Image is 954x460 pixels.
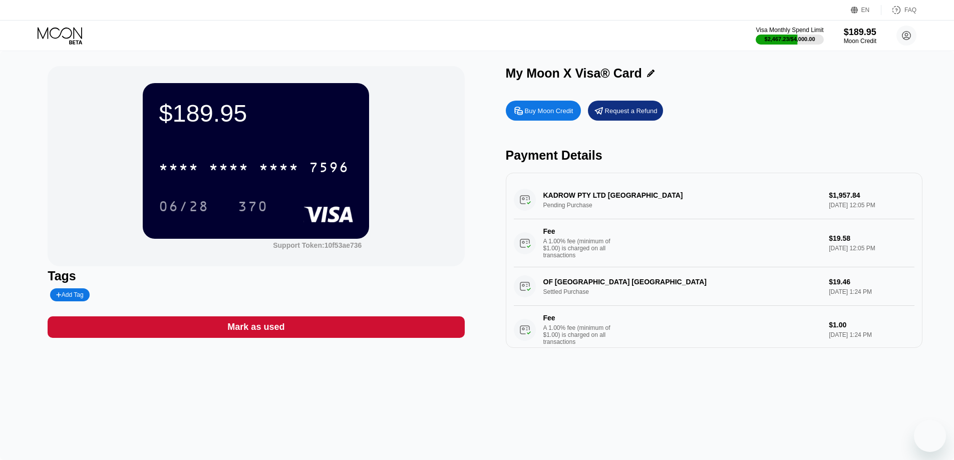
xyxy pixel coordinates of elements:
[506,148,922,163] div: Payment Details
[273,241,362,249] div: Support Token:10f53ae736
[844,38,876,45] div: Moon Credit
[844,27,876,38] div: $189.95
[861,7,870,14] div: EN
[851,5,881,15] div: EN
[756,27,823,34] div: Visa Monthly Spend Limit
[514,306,914,354] div: FeeA 1.00% fee (minimum of $1.00) is charged on all transactions$1.00[DATE] 1:24 PM
[506,66,642,81] div: My Moon X Visa® Card
[543,227,613,235] div: Fee
[588,101,663,121] div: Request a Refund
[48,316,464,338] div: Mark as used
[605,107,658,115] div: Request a Refund
[829,245,914,252] div: [DATE] 12:05 PM
[543,324,618,345] div: A 1.00% fee (minimum of $1.00) is charged on all transactions
[56,291,83,298] div: Add Tag
[765,36,815,42] div: $2,467.23 / $4,000.00
[514,219,914,267] div: FeeA 1.00% fee (minimum of $1.00) is charged on all transactions$19.58[DATE] 12:05 PM
[48,269,464,283] div: Tags
[227,321,284,333] div: Mark as used
[829,234,914,242] div: $19.58
[525,107,573,115] div: Buy Moon Credit
[829,321,914,329] div: $1.00
[543,314,613,322] div: Fee
[506,101,581,121] div: Buy Moon Credit
[230,194,275,219] div: 370
[756,27,823,45] div: Visa Monthly Spend Limit$2,467.23/$4,000.00
[151,194,216,219] div: 06/28
[904,7,916,14] div: FAQ
[159,200,209,216] div: 06/28
[159,99,353,127] div: $189.95
[543,238,618,259] div: A 1.00% fee (minimum of $1.00) is charged on all transactions
[273,241,362,249] div: Support Token: 10f53ae736
[238,200,268,216] div: 370
[844,27,876,45] div: $189.95Moon Credit
[829,331,914,338] div: [DATE] 1:24 PM
[50,288,89,301] div: Add Tag
[881,5,916,15] div: FAQ
[309,161,349,177] div: 7596
[914,420,946,452] iframe: Button to launch messaging window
